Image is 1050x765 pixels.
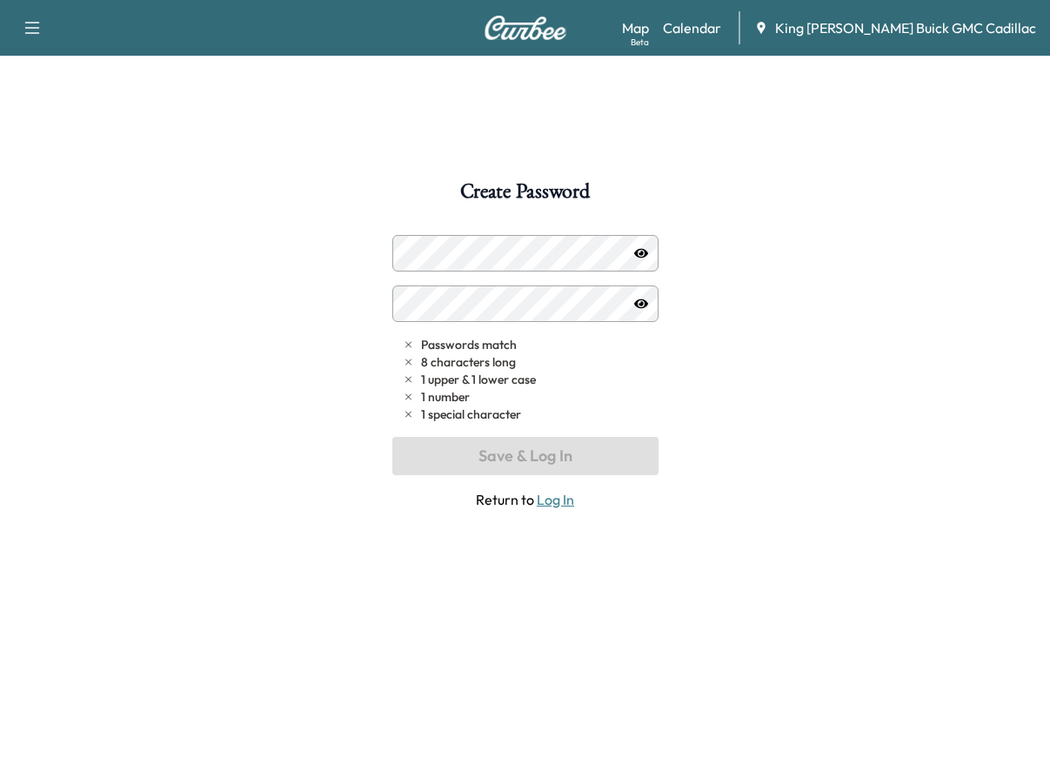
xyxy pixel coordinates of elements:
span: 1 special character [421,406,521,423]
a: MapBeta [622,17,649,38]
div: Beta [631,36,649,49]
span: Return to [392,489,659,510]
img: Curbee Logo [484,16,567,40]
span: 1 number [421,388,470,406]
span: 1 upper & 1 lower case [421,371,536,388]
span: King [PERSON_NAME] Buick GMC Cadillac [775,17,1036,38]
h1: Create Password [460,181,589,211]
a: Calendar [663,17,721,38]
span: 8 characters long [421,353,516,371]
span: Passwords match [421,336,517,353]
a: Log In [537,491,574,508]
